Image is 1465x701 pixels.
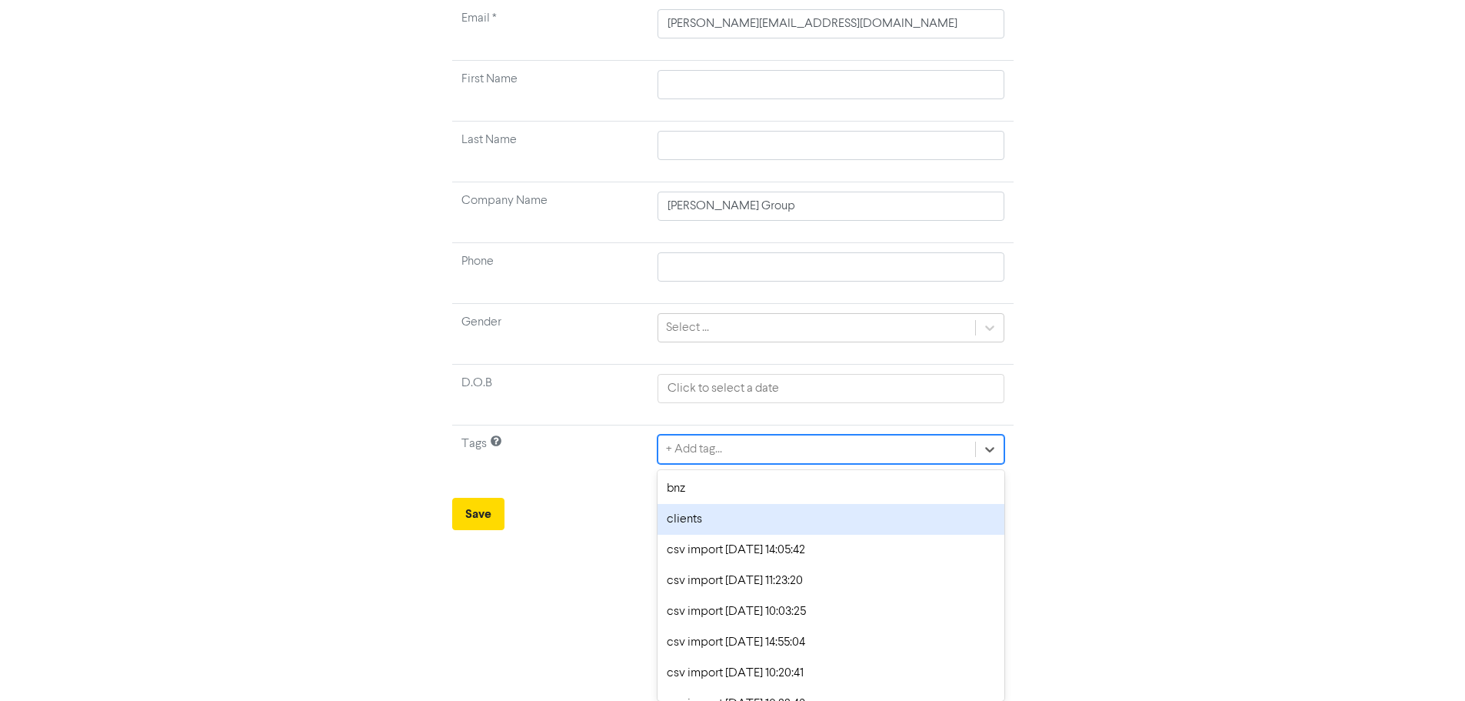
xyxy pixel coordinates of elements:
div: csv import [DATE] 14:05:42 [658,535,1004,566]
td: Last Name [452,122,649,182]
div: + Add tag... [666,440,722,459]
div: csv import [DATE] 10:03:25 [658,596,1004,627]
button: Save [452,498,504,530]
td: Phone [452,243,649,304]
div: Select ... [666,319,709,337]
td: D.O.B [452,365,649,426]
td: Tags [452,426,649,486]
iframe: Chat Widget [1272,535,1465,701]
td: Gender [452,304,649,365]
div: csv import [DATE] 11:23:20 [658,566,1004,596]
td: First Name [452,61,649,122]
div: csv import [DATE] 14:55:04 [658,627,1004,658]
input: Click to select a date [658,374,1004,403]
div: clients [658,504,1004,535]
td: Company Name [452,182,649,243]
div: bnz [658,473,1004,504]
div: csv import [DATE] 10:20:41 [658,658,1004,689]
